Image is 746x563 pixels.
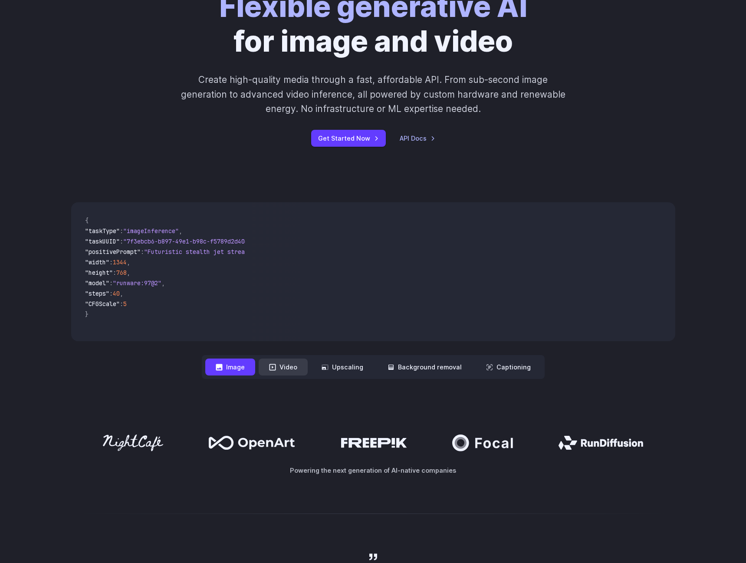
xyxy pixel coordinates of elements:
span: "steps" [85,290,109,297]
span: 1344 [113,258,127,266]
span: 768 [116,269,127,277]
a: API Docs [400,133,435,143]
p: Powering the next generation of AI-native companies [71,465,675,475]
span: : [120,300,123,308]
span: "model" [85,279,109,287]
span: "height" [85,269,113,277]
span: "taskUUID" [85,237,120,245]
span: "taskType" [85,227,120,235]
span: 5 [123,300,127,308]
span: } [85,310,89,318]
span: "width" [85,258,109,266]
span: , [161,279,165,287]
button: Background removal [377,359,472,375]
span: "positivePrompt" [85,248,141,256]
span: { [85,217,89,224]
button: Image [205,359,255,375]
span: : [109,279,113,287]
span: : [109,290,113,297]
span: "runware:97@2" [113,279,161,287]
span: "CFGScale" [85,300,120,308]
span: , [127,258,130,266]
span: , [120,290,123,297]
span: : [120,237,123,245]
span: 40 [113,290,120,297]
a: Get Started Now [311,130,386,147]
span: : [120,227,123,235]
span: , [127,269,130,277]
span: : [113,269,116,277]
span: : [141,248,144,256]
span: "7f3ebcb6-b897-49e1-b98c-f5789d2d40d7" [123,237,255,245]
button: Upscaling [311,359,374,375]
button: Video [259,359,308,375]
p: Create high-quality media through a fast, affordable API. From sub-second image generation to adv... [180,72,566,116]
span: , [179,227,182,235]
span: : [109,258,113,266]
span: "imageInference" [123,227,179,235]
span: "Futuristic stealth jet streaking through a neon-lit cityscape with glowing purple exhaust" [144,248,460,256]
button: Captioning [476,359,541,375]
